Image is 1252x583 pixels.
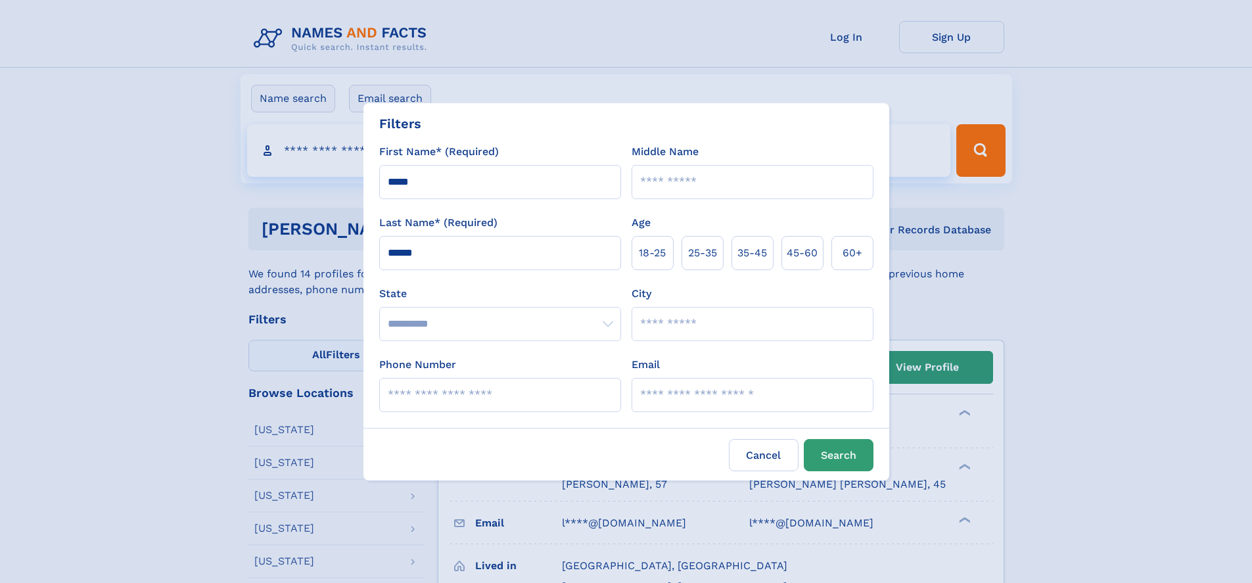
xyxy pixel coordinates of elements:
[729,439,799,471] label: Cancel
[737,245,767,261] span: 35‑45
[804,439,873,471] button: Search
[843,245,862,261] span: 60+
[632,286,651,302] label: City
[632,215,651,231] label: Age
[379,286,621,302] label: State
[688,245,717,261] span: 25‑35
[379,144,499,160] label: First Name* (Required)
[632,144,699,160] label: Middle Name
[632,357,660,373] label: Email
[639,245,666,261] span: 18‑25
[379,114,421,133] div: Filters
[379,357,456,373] label: Phone Number
[787,245,818,261] span: 45‑60
[379,215,498,231] label: Last Name* (Required)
